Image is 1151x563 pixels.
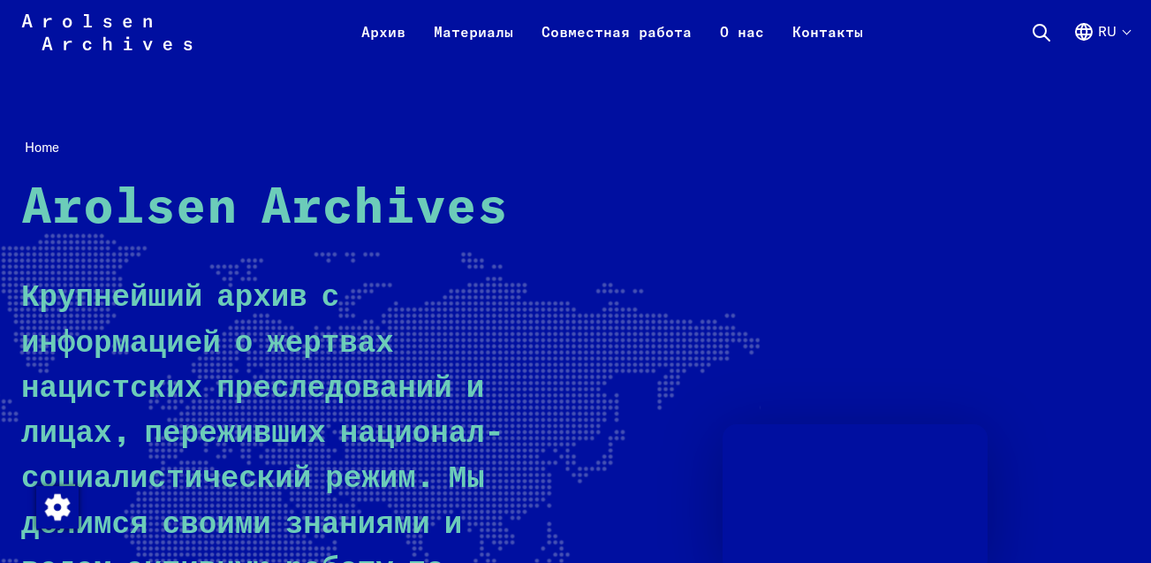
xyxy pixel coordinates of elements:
strong: Arolsen Archives [21,184,508,233]
a: Материалы [420,21,527,64]
div: Внести поправки в соглашение [35,485,78,528]
img: Внести поправки в соглашение [36,486,79,529]
a: Архив [347,21,420,64]
nav: Основной [347,11,877,53]
span: Home [25,139,59,156]
button: Русский, выбор языка [1073,21,1130,64]
a: Совместная работа [527,21,706,64]
a: Контакты [778,21,877,64]
a: О нас [706,21,778,64]
nav: Breadcrumb [21,134,1130,161]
